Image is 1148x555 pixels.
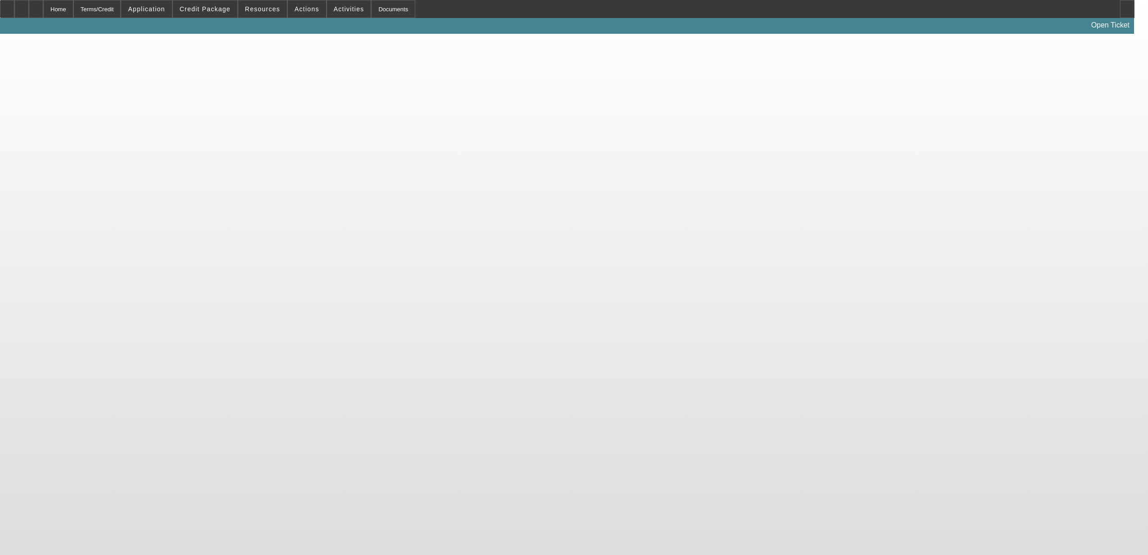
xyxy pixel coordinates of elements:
button: Application [121,0,172,18]
span: Credit Package [180,5,231,13]
span: Application [128,5,165,13]
button: Credit Package [173,0,237,18]
a: Open Ticket [1088,18,1133,33]
button: Resources [238,0,287,18]
span: Resources [245,5,280,13]
button: Activities [327,0,371,18]
span: Actions [295,5,319,13]
span: Activities [334,5,364,13]
button: Actions [288,0,326,18]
